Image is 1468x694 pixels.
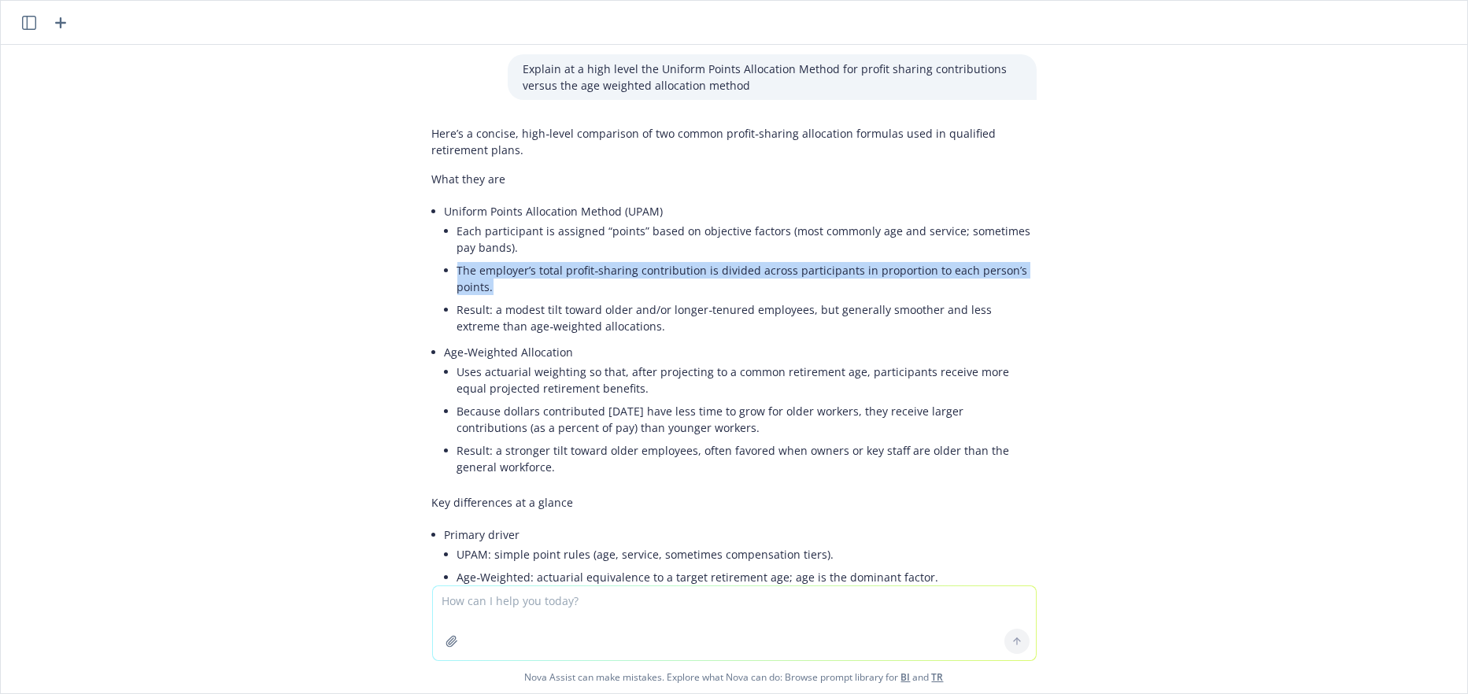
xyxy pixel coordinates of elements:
p: Here’s a concise, high‑level comparison of two common profit‑sharing allocation formulas used in ... [432,125,1037,158]
a: BI [901,670,911,684]
p: What they are [432,171,1037,187]
span: Nova Assist can make mistakes. Explore what Nova can do: Browse prompt library for and [7,661,1461,693]
a: TR [932,670,944,684]
p: Key differences at a glance [432,494,1037,511]
li: Uses actuarial weighting so that, after projecting to a common retirement age, participants recei... [457,360,1037,400]
li: UPAM: simple point rules (age, service, sometimes compensation tiers). [457,543,1037,566]
li: Result: a stronger tilt toward older employees, often favored when owners or key staff are older ... [457,439,1037,478]
li: Result: a modest tilt toward older and/or longer‑tenured employees, but generally smoother and le... [457,298,1037,338]
p: Primary driver [445,526,1037,543]
p: Uniform Points Allocation Method (UPAM) [445,203,1037,220]
p: Age‑Weighted Allocation [445,344,1037,360]
li: Age‑Weighted: actuarial equivalence to a target retirement age; age is the dominant factor. [457,566,1037,589]
li: The employer’s total profit‑sharing contribution is divided across participants in proportion to ... [457,259,1037,298]
p: Explain at a high level the Uniform Points Allocation Method for profit sharing contributions ver... [523,61,1021,94]
li: Because dollars contributed [DATE] have less time to grow for older workers, they receive larger ... [457,400,1037,439]
li: Each participant is assigned “points” based on objective factors (most commonly age and service; ... [457,220,1037,259]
